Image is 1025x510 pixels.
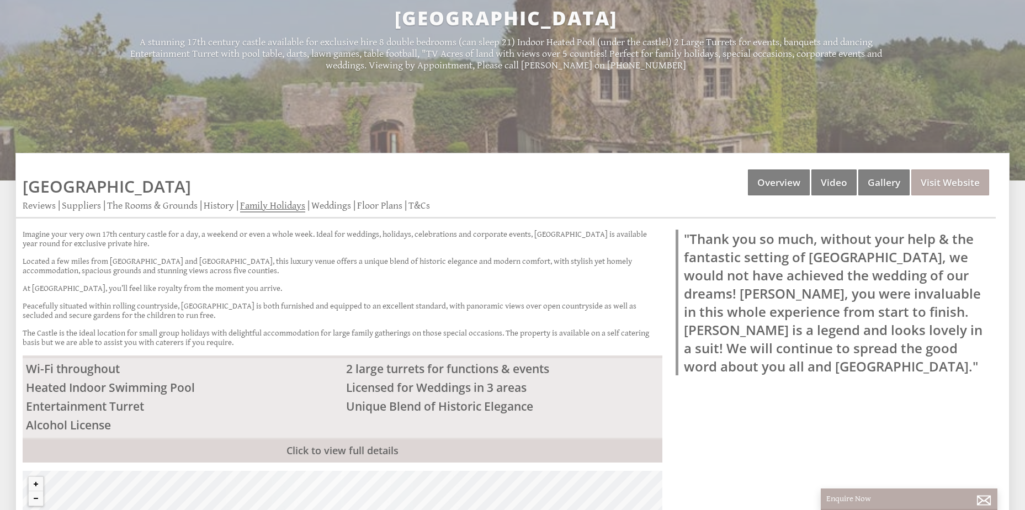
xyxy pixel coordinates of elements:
p: Enquire Now [826,494,992,503]
a: Video [811,169,857,195]
button: Zoom in [29,477,43,491]
p: Peacefully situated within rolling countryside, [GEOGRAPHIC_DATA] is both furnished and equipped ... [23,301,662,320]
li: Alcohol License [23,416,343,434]
a: History [204,200,234,211]
a: [GEOGRAPHIC_DATA] [23,175,191,198]
a: Click to view full details [23,438,662,463]
a: Reviews [23,200,56,211]
a: Floor Plans [357,200,402,211]
a: Visit Website [911,169,989,195]
p: Located a few miles from [GEOGRAPHIC_DATA] and [GEOGRAPHIC_DATA], this luxury venue offers a uniq... [23,257,662,275]
h2: [GEOGRAPHIC_DATA] [114,5,899,31]
a: The Rooms & Grounds [107,200,198,211]
a: Suppliers [62,200,101,211]
a: Gallery [858,169,910,195]
li: Wi-Fi throughout [23,359,343,378]
li: Unique Blend of Historic Elegance [343,397,663,416]
blockquote: "Thank you so much, without your help & the fantastic setting of [GEOGRAPHIC_DATA], we would not ... [676,230,989,375]
p: A stunning 17th century castle available for exclusive hire 8 double bedrooms (can sleep 21) Indo... [114,36,899,71]
a: Weddings [311,200,351,211]
p: Imagine your very own 17th century castle for a day, a weekend or even a whole week. Ideal for we... [23,230,662,248]
a: T&Cs [408,200,430,211]
li: 2 large turrets for functions & events [343,359,663,378]
li: Heated Indoor Swimming Pool [23,378,343,397]
p: The Castle is the ideal location for small group holidays with delightful accommodation for large... [23,328,662,347]
button: Zoom out [29,491,43,506]
p: At [GEOGRAPHIC_DATA], you’ll feel like royalty from the moment you arrive. [23,284,662,293]
a: Overview [748,169,810,195]
li: Entertainment Turret [23,397,343,416]
a: Family Holidays [240,200,305,212]
li: Licensed for Weddings in 3 areas [343,378,663,397]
